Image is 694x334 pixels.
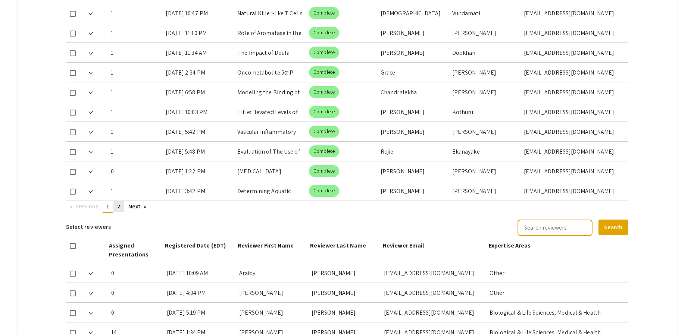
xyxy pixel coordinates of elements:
span: Previous [75,202,99,210]
img: Expand arrow [88,131,93,134]
button: Search [598,220,628,235]
div: [DATE] 11:10 PM [166,23,231,42]
div: [PERSON_NAME] [452,23,518,42]
div: 0 [111,161,160,181]
mat-chip: Complete [309,66,339,78]
div: [EMAIL_ADDRESS][DOMAIN_NAME] [524,122,622,141]
img: Expand arrow [88,292,93,295]
div: 1 [111,181,160,201]
div: Ekanayake [452,142,518,161]
div: Other [490,283,622,302]
div: [DATE] 3:42 PM [166,181,231,201]
img: Expand arrow [88,170,93,173]
div: [DATE] 6:58 PM [166,82,231,102]
img: Expand arrow [88,190,93,193]
div: [DATE] 5:42 PM [166,122,231,141]
div: Title:Elevated Levels of Interleukin-11 and Matrix Metalloproteinase-9 in the Serum of Patients w... [237,102,303,122]
div: 1 [111,43,160,62]
div: [DATE] 11:34 AM [166,43,231,62]
div: [DATE] 10:03 PM [166,102,231,122]
img: Expand arrow [88,151,93,154]
div: Determining Aquatic Community Differences Between Invasive Water Hyacinth and Native Pennywort in... [237,181,303,201]
span: Reviewer First Name [238,242,294,249]
div: [EMAIL_ADDRESS][DOMAIN_NAME] [524,23,622,42]
div: [PERSON_NAME] [381,181,446,201]
div: 0 [111,283,161,302]
div: Evaluation of The Use of Longitudinal Data for [MEDICAL_DATA] Research and [MEDICAL_DATA] Discovery [237,142,303,161]
img: Expand arrow [88,312,93,315]
img: Expand arrow [88,91,93,94]
span: 1 [106,202,109,210]
div: Other [490,263,622,283]
div: Kothuru [452,102,518,122]
mat-chip: Complete [309,47,339,59]
span: Expertise Areas [489,242,531,249]
div: Vascular Inflammatory Studies with Engineered Bioreactors [237,122,303,141]
div: [PERSON_NAME] [452,181,518,201]
div: [EMAIL_ADDRESS][DOMAIN_NAME] [524,3,622,23]
div: [DATE] 10:47 PM [166,3,231,23]
div: [PERSON_NAME] [381,122,446,141]
mat-chip: Complete [309,86,339,98]
img: Expand arrow [88,12,93,15]
div: [EMAIL_ADDRESS][DOMAIN_NAME] [384,303,484,322]
input: Search reviewers [518,220,593,236]
div: 1 [111,102,160,122]
mat-chip: Complete [309,106,339,118]
span: Registered Date (EDT) [165,242,226,249]
div: 0 [111,263,161,283]
div: [EMAIL_ADDRESS][DOMAIN_NAME] [524,181,622,201]
a: Next page [125,201,150,212]
div: [EMAIL_ADDRESS][DOMAIN_NAME] [524,63,622,82]
div: 1 [111,122,160,141]
div: Oncometabolite 5α-P Imbalance Through Altered Mammary [MEDICAL_DATA] Metabolism: A Biomarker and ... [237,63,303,82]
div: Rojie [381,142,446,161]
div: [PERSON_NAME] [452,161,518,181]
div: [PERSON_NAME] [239,303,306,322]
div: [PERSON_NAME] [239,283,306,302]
div: [PERSON_NAME] [381,102,446,122]
mat-chip: Complete [309,185,339,197]
div: Vundamati [452,3,518,23]
div: 1 [111,63,160,82]
div: [EMAIL_ADDRESS][DOMAIN_NAME] [384,283,484,302]
mat-chip: Complete [309,7,339,19]
div: [EMAIL_ADDRESS][DOMAIN_NAME] [524,43,622,62]
iframe: Chat [6,300,32,328]
mat-chip: Complete [309,27,339,39]
mat-chip: Complete [309,145,339,157]
div: Chandralekha [381,82,446,102]
div: [PERSON_NAME] [452,63,518,82]
div: Biological & Life Sciences, Medical & Health Sciences, Other [490,303,622,322]
div: [MEDICAL_DATA]: Vascular Dysfunction, Inflammation, and Emerging Therapeutic Approaches [237,161,303,181]
div: Araidy [239,263,306,283]
mat-chip: Complete [309,165,339,177]
div: Dookhan [452,43,518,62]
h6: Select reviewers [66,219,111,235]
div: 1 [111,23,160,42]
div: [DATE] 2:34 PM [166,63,231,82]
img: Expand arrow [88,52,93,55]
span: Assigned Presentations [109,242,149,258]
span: 2 [117,202,121,210]
div: Modeling the Binding of Dendrin and PTPN14 to KIBRA [237,82,303,102]
div: Natural Killer-like T Cells and Longevity: A Comparative Analysis [237,3,303,23]
div: 1 [111,142,160,161]
div: [DEMOGRAPHIC_DATA] [381,3,446,23]
div: [PERSON_NAME] [312,263,378,283]
div: 1 [111,3,160,23]
div: 1 [111,82,160,102]
mat-chip: Complete [309,126,339,138]
div: [PERSON_NAME] [381,161,446,181]
div: Grace [381,63,446,82]
div: [PERSON_NAME] [381,23,446,42]
div: [EMAIL_ADDRESS][DOMAIN_NAME] [524,161,622,181]
span: Reviewer Email [383,242,424,249]
div: [EMAIL_ADDRESS][DOMAIN_NAME] [524,82,622,102]
div: Role of Aromatase in the Conversion of 11-Oxyandrogens to [MEDICAL_DATA]: Mechanisms and Implicat... [237,23,303,42]
div: [EMAIL_ADDRESS][DOMAIN_NAME] [524,142,622,161]
div: [EMAIL_ADDRESS][DOMAIN_NAME] [524,102,622,122]
ul: Pagination [66,201,628,213]
div: 0 [111,303,161,322]
div: [DATE] 1:22 PM [166,161,231,181]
